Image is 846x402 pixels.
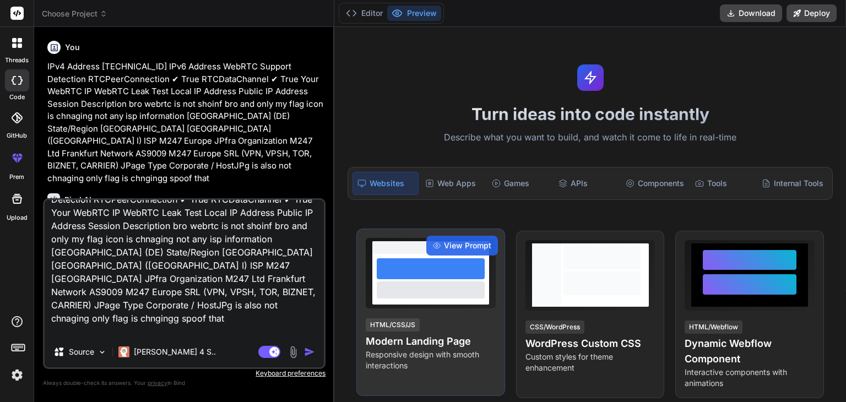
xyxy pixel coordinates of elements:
p: IPv4 Address [TECHNICAL_ID] IPv6 Address WebRTC Support Detection RTCPeerConnection ✔ True RTCDat... [47,61,323,184]
img: attachment [287,346,300,358]
span: View Prompt [603,240,650,251]
h4: Modern Landing Page [366,334,496,349]
p: Responsive design with smooth interactions [366,349,496,371]
label: prem [9,172,24,182]
div: Games [487,172,552,195]
div: HTML/Webflow [685,320,742,334]
span: View Prompt [763,240,810,251]
span: Choose Project [42,8,107,19]
div: APIs [554,172,619,195]
button: Deploy [787,4,837,22]
p: [PERSON_NAME] 4 S.. [134,346,216,357]
p: Interactive components with animations [685,367,815,389]
div: Websites [352,172,418,195]
p: Keyboard preferences [43,369,326,378]
button: Preview [387,6,441,21]
div: CSS/WordPress [525,320,584,334]
div: Tools [691,172,755,195]
label: threads [5,56,29,65]
h1: Turn ideas into code instantly [341,104,839,124]
button: Editor [341,6,387,21]
h6: Bind AI [64,194,91,205]
div: HTML/CSS/JS [366,318,420,332]
img: Claude 4 Sonnet [118,346,129,357]
img: settings [8,366,26,384]
textarea: IPv4 Address [TECHNICAL_ID] IPv6 Address WebRTC Support Detection RTCPeerConnection ✔ True RTCDat... [45,200,324,336]
span: privacy [148,379,167,386]
div: Web Apps [421,172,485,195]
div: Components [621,172,688,195]
h6: You [65,42,80,53]
p: Always double-check its answers. Your in Bind [43,378,326,388]
div: Internal Tools [757,172,828,195]
p: Describe what you want to build, and watch it come to life in real-time [341,131,839,145]
h4: Dynamic Webflow Component [685,336,815,367]
img: Pick Models [97,347,107,357]
p: Source [69,346,94,357]
label: GitHub [7,131,27,140]
label: Upload [7,213,28,222]
h4: WordPress Custom CSS [525,336,655,351]
button: Download [720,4,782,22]
p: Custom styles for theme enhancement [525,351,655,373]
img: icon [304,346,315,357]
span: View Prompt [444,240,491,251]
label: code [9,93,25,102]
